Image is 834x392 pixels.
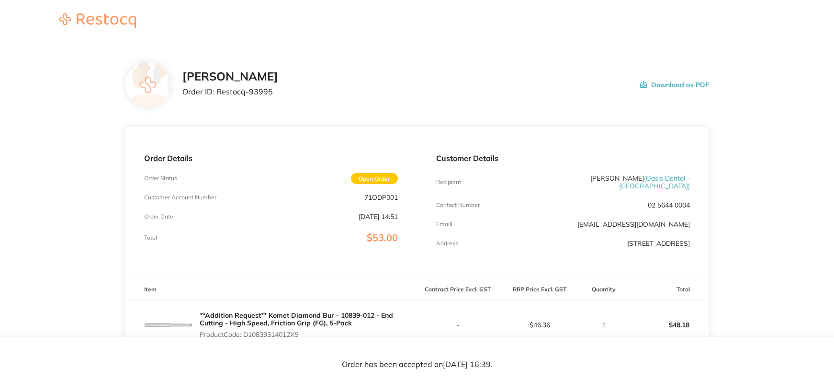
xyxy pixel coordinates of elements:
p: 02 5644 0004 [648,201,690,209]
th: Contract Price Excl. GST [417,278,499,301]
h2: [PERSON_NAME] [182,70,278,83]
span: Open Order [351,173,398,184]
p: Emaill [436,221,452,228]
a: **Addition Request** Komet Diamond Bur - 10839-012 - End Cutting - High Speed, Friction Grip (FG)... [200,311,393,327]
p: Customer Account Number [144,194,216,201]
p: Order ID: Restocq- 93995 [182,87,278,96]
th: Quantity [580,278,627,301]
p: 71ODP001 [364,194,398,201]
th: RRP Price Excl. GST [499,278,581,301]
img: M3dnYXpreQ [144,301,192,349]
th: Total [627,278,709,301]
button: Download as PDF [640,70,709,100]
p: Contact Number [436,202,480,208]
p: Address [436,240,458,247]
p: - [417,321,498,329]
p: Order has been accepted on [DATE] 16:39 . [342,360,493,369]
p: $46.36 [499,321,580,329]
p: Order Details [144,154,398,162]
p: Order Date [144,213,173,220]
span: $53.00 [367,231,398,243]
p: Order Status [144,175,177,182]
p: 1 [581,321,627,329]
th: Item [125,278,417,301]
p: Total [144,234,157,241]
a: [EMAIL_ADDRESS][DOMAIN_NAME] [577,220,690,229]
p: Recipient [436,179,461,185]
p: Product Code: D10839314012X5 [200,331,417,338]
p: $48.18 [628,313,709,336]
p: [STREET_ADDRESS] [627,240,690,247]
img: Restocq logo [50,13,146,28]
span: ( Oasis Dental - [GEOGRAPHIC_DATA] ) [619,174,690,190]
p: [PERSON_NAME] [521,174,690,190]
a: Restocq logo [50,13,146,29]
p: Customer Details [436,154,690,162]
p: [DATE] 14:51 [359,213,398,220]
